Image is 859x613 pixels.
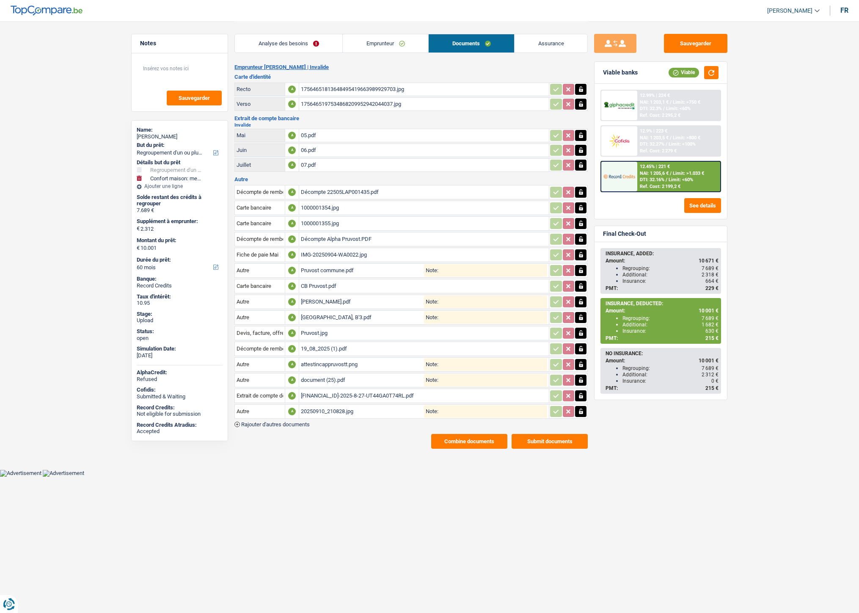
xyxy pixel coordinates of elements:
[640,128,667,134] div: 12.9% | 223 €
[622,328,719,334] div: Insurance:
[301,129,547,142] div: 05.pdf
[137,317,223,324] div: Upload
[666,141,667,147] span: /
[43,470,84,477] img: Advertisement
[301,249,547,261] div: IMG-20250904-WA0022.jpg
[137,194,223,207] div: Solde restant des crédits à regrouper
[137,369,223,376] div: AlphaCredit:
[664,34,727,53] button: Sauvegarder
[288,235,296,243] div: A
[640,106,662,111] span: DTI: 32.3%
[137,237,221,244] label: Montant du prêt:
[760,4,820,18] a: [PERSON_NAME]
[343,34,428,52] a: Emprunteur
[606,301,719,306] div: INSURANCE, DEDUCTED:
[288,298,296,306] div: A
[234,74,588,80] h3: Carte d'identité
[603,101,635,110] img: AlphaCredit
[137,335,223,342] div: open
[301,186,547,199] div: Décompte 22505LAP001435.pdf
[705,335,719,341] span: 215 €
[288,267,296,274] div: A
[288,314,296,321] div: A
[301,98,547,110] div: 1756465197534868209952942044037.jpg
[137,133,223,140] div: [PERSON_NAME]
[234,422,310,427] button: Rajouter d'autres documents
[606,251,719,257] div: INSURANCE, ADDED:
[301,311,424,324] div: [GEOGRAPHIC_DATA], B'3.pdf
[301,217,547,230] div: 1000001355.jpg
[288,408,296,415] div: A
[699,358,719,364] span: 10 001 €
[603,133,635,149] img: Cofidis
[669,177,693,182] span: Limit: <60%
[137,293,223,300] div: Taux d'intérêt:
[673,171,704,176] span: Limit: >1.033 €
[288,251,296,259] div: A
[705,328,719,334] span: 630 €
[288,86,296,93] div: A
[234,116,588,121] h3: Extrait de compte bancaire
[301,327,547,340] div: Pruvost.jpg
[640,93,670,98] div: 12.99% | 224 €
[301,144,547,157] div: 06.pdf
[140,40,219,47] h5: Notes
[705,385,719,391] span: 215 €
[137,225,140,232] span: €
[288,161,296,169] div: A
[137,404,223,411] div: Record Credits:
[301,264,424,277] div: Pruvost commune.pdf
[606,258,719,264] div: Amount:
[241,422,310,427] span: Rajouter d'autres documents
[301,202,547,214] div: 1000001354.jpg
[699,308,719,314] span: 10 001 €
[767,7,812,14] span: [PERSON_NAME]
[622,322,719,328] div: Additional:
[137,207,223,214] div: 7.689 €
[606,358,719,364] div: Amount:
[237,147,283,153] div: Juin
[301,358,424,371] div: attestincappruvostt.png
[179,95,210,101] span: Sauvegarder
[512,434,588,449] button: Submit documents
[234,177,588,182] h3: Autre
[663,106,665,111] span: /
[640,177,664,182] span: DTI: 32.16%
[424,362,438,367] label: Note:
[603,69,638,76] div: Viable banks
[666,177,667,182] span: /
[705,278,719,284] span: 664 €
[670,171,672,176] span: /
[702,322,719,328] span: 1 682 €
[606,335,719,341] div: PMT:
[237,86,283,92] div: Recto
[699,258,719,264] span: 10 671 €
[669,68,699,77] div: Viable
[237,101,283,107] div: Verso
[666,106,691,111] span: Limit: <60%
[137,257,221,263] label: Durée du prêt:
[288,100,296,108] div: A
[640,148,677,154] div: Ref. Cost: 2 279 €
[167,91,222,105] button: Sauvegarder
[606,351,719,356] div: NO INSURANCE:
[622,272,719,278] div: Additional:
[640,141,664,147] span: DTI: 32.27%
[673,135,700,141] span: Limit: >800 €
[137,282,223,289] div: Record Credits
[288,132,296,139] div: A
[137,393,223,400] div: Submitted & Waiting
[515,34,587,52] a: Assurance
[606,385,719,391] div: PMT:
[301,295,424,308] div: [PERSON_NAME].pdf
[622,265,719,271] div: Regrouping:
[137,218,221,225] label: Supplément à emprunter:
[288,282,296,290] div: A
[640,164,670,169] div: 12.45% | 221 €
[137,376,223,383] div: Refused
[711,378,719,384] span: 0 €
[301,83,547,96] div: 17564651813648495419663989929703.jpg
[288,376,296,384] div: A
[301,389,547,402] div: [FINANCIAL_ID]-2025-8-27-UT44GA0T74RL.pdf
[301,233,547,246] div: Décompte Alpha Pruvost.PDF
